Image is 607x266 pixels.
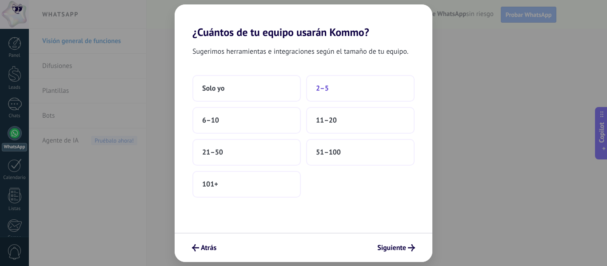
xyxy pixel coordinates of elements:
[201,245,216,251] span: Atrás
[192,139,301,166] button: 21–50
[373,240,419,255] button: Siguiente
[192,171,301,198] button: 101+
[192,46,408,57] span: Sugerimos herramientas e integraciones según el tamaño de tu equipo.
[202,84,224,93] span: Solo yo
[202,116,219,125] span: 6–10
[188,240,220,255] button: Atrás
[202,180,218,189] span: 101+
[377,245,406,251] span: Siguiente
[306,75,415,102] button: 2–5
[306,107,415,134] button: 11–20
[192,107,301,134] button: 6–10
[316,84,329,93] span: 2–5
[316,148,341,157] span: 51–100
[202,148,223,157] span: 21–50
[175,4,432,39] h2: ¿Cuántos de tu equipo usarán Kommo?
[306,139,415,166] button: 51–100
[316,116,337,125] span: 11–20
[192,75,301,102] button: Solo yo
